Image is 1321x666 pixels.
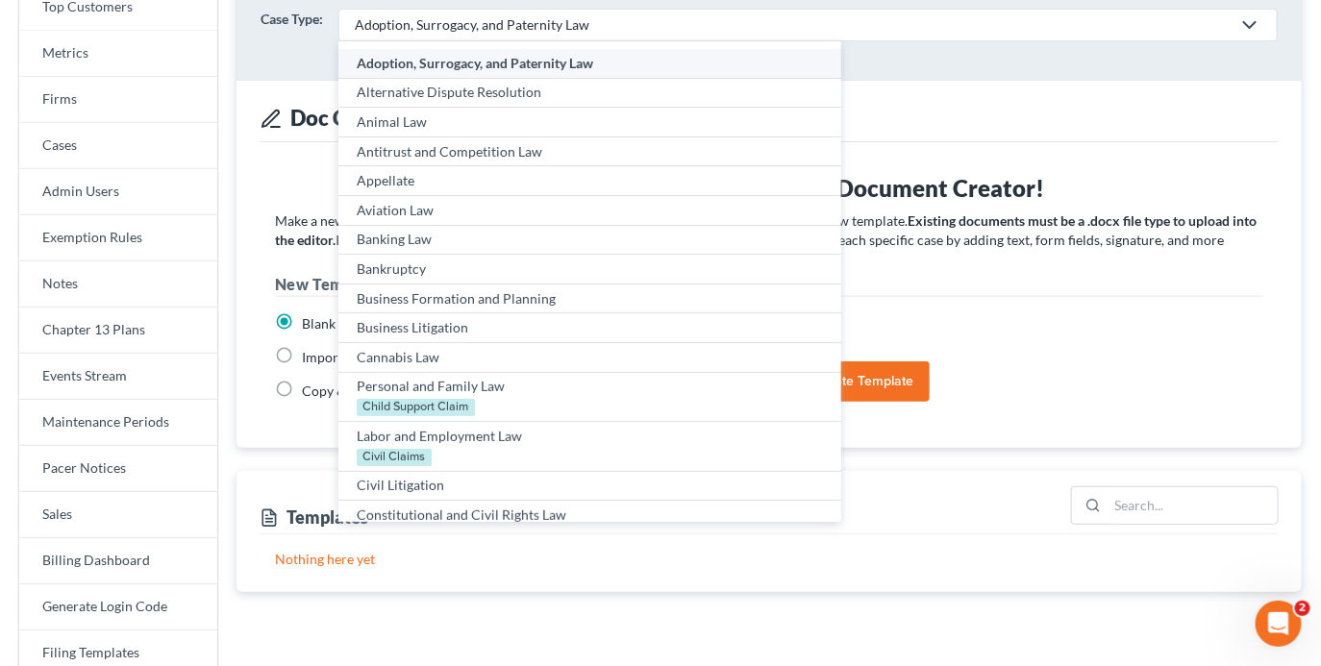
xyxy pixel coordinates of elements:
[1256,601,1302,647] iframe: Intercom live chat
[19,308,217,354] a: Chapter 13 Plans
[357,289,823,308] div: Business Formation and Planning
[357,506,823,525] div: Constitutional and Civil Rights Law
[19,123,217,169] a: Cases
[338,137,841,167] a: Antitrust and Competition Law
[357,230,823,249] div: Banking Law
[19,354,217,400] a: Events Stream
[302,349,401,365] span: Import Template
[19,446,217,492] a: Pacer Notices
[260,104,1279,132] div: Doc Creator Templates
[19,538,217,584] a: Billing Dashboard
[357,54,823,73] div: Adoption, Surrogacy, and Paternity Law
[302,315,393,332] span: Blank Template
[19,215,217,261] a: Exemption Rules
[357,399,475,416] div: Child Support Claim
[357,201,823,220] div: Aviation Law
[357,142,823,161] div: Antitrust and Competition Law
[338,343,841,373] a: Cannabis Law
[338,166,841,196] a: Appellate
[275,550,1263,569] p: Nothing here yet
[1108,487,1278,524] input: Search...
[302,382,439,399] span: Copy & Paste Template
[357,171,823,190] div: Appellate
[275,173,1263,204] h3: Welcome to NextChapter’s new Document Creator!
[357,377,823,396] div: Personal and Family Law
[338,472,841,502] a: Civil Litigation
[357,449,432,466] div: Civil Claims
[19,492,217,538] a: Sales
[261,9,323,41] label: Case Type:
[355,15,1231,35] div: Adoption, Surrogacy, and Paternity Law
[338,313,841,343] a: Business Litigation
[19,261,217,308] a: Notes
[19,31,217,77] a: Metrics
[1295,601,1310,616] span: 2
[338,226,841,256] a: Banking Law
[338,422,841,472] a: Labor and Employment Law Civil Claims
[357,318,823,337] div: Business Litigation
[275,211,1263,250] p: Make a new custom document from scratch or upload an existing Word Document to start a new templa...
[357,112,823,132] div: Animal Law
[19,584,217,630] a: Generate Login Code
[19,77,217,123] a: Firms
[338,79,841,109] a: Alternative Dispute Resolution
[357,427,823,446] div: Labor and Employment Law
[338,49,841,79] a: Adoption, Surrogacy, and Paternity Law
[338,284,841,314] a: Business Formation and Planning
[357,83,823,102] div: Alternative Dispute Resolution
[779,361,930,402] button: Create Template
[338,373,841,423] a: Personal and Family Law Child Support Claim
[357,259,823,279] div: Bankruptcy
[338,255,841,284] a: Bankruptcy
[338,196,841,226] a: Aviation Law
[338,501,841,551] a: Constitutional and Civil Rights Law Civil Rights Violation Claim
[357,348,823,367] div: Cannabis Law
[260,506,368,529] div: Templates
[338,108,841,137] a: Animal Law
[19,400,217,446] a: Maintenance Periods
[357,476,823,495] div: Civil Litigation
[19,169,217,215] a: Admin Users
[275,273,1263,297] h3: New Template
